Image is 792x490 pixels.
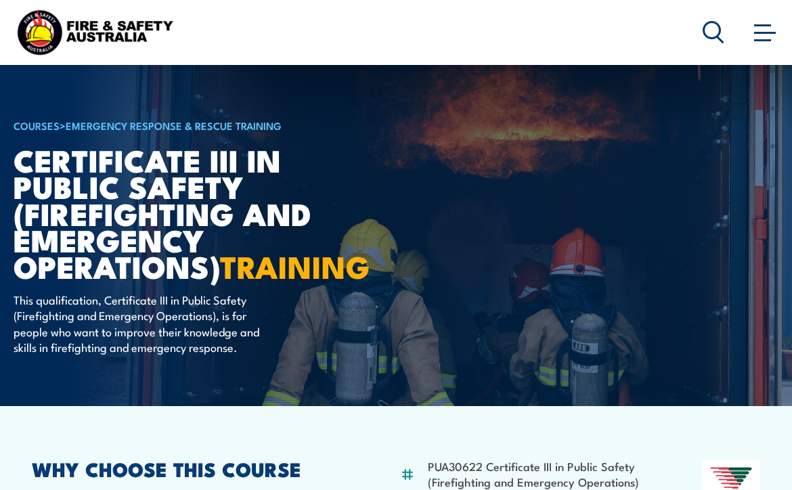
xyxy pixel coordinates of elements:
strong: TRAINING [220,242,370,289]
a: COURSES [14,118,60,133]
h6: > [14,117,348,133]
h2: WHY CHOOSE THIS COURSE [32,460,348,477]
p: This qualification, Certificate III in Public Safety (Firefighting and Emergency Operations), is ... [14,292,261,355]
a: Emergency Response & Rescue Training [66,118,282,133]
h1: Certificate III in Public Safety (Firefighting and Emergency Operations) [14,146,348,279]
li: PUA30622 Certificate III in Public Safety (Firefighting and Emergency Operations) [428,458,648,490]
